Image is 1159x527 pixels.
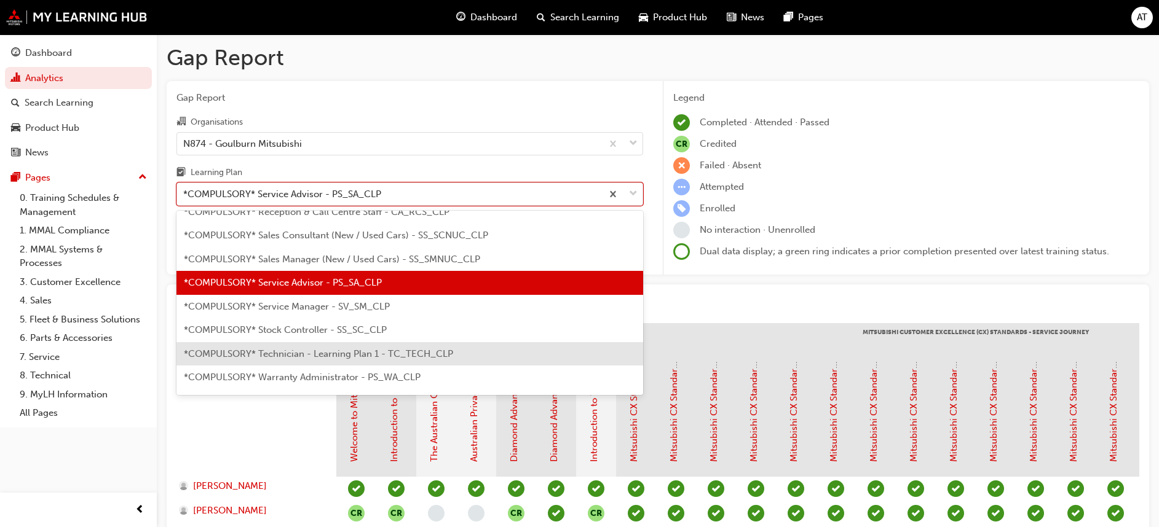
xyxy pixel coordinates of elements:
span: chart-icon [11,73,20,84]
span: learningRecordVerb_PASS-icon [947,480,964,497]
span: learningRecordVerb_PASS-icon [628,480,644,497]
div: Learning Plan [191,166,242,179]
span: Search Learning [550,10,619,25]
span: news-icon [727,10,736,25]
a: Analytics [5,67,152,90]
span: learningRecordVerb_PASS-icon [468,480,485,497]
span: *COMPULSORY* Reception & Call Centre Staff - CA_RCS_CLP [184,206,449,217]
span: learningRecordVerb_PASS-icon [908,480,924,497]
span: learningRecordVerb_PASS-icon [868,505,884,521]
button: Pages [5,166,152,189]
span: learningRecordVerb_ENROLL-icon [673,200,690,217]
div: Legend [673,91,1139,105]
a: car-iconProduct Hub [629,5,717,30]
span: AT [1137,10,1147,25]
span: learningRecordVerb_NONE-icon [468,505,485,521]
span: learningRecordVerb_PASS-icon [828,505,844,521]
a: 4. Sales [15,291,152,310]
button: null-icon [508,505,524,521]
span: learningRecordVerb_PASS-icon [428,480,445,497]
span: learningRecordVerb_PASS-icon [668,480,684,497]
span: Enrolled [700,203,735,214]
button: null-icon [348,505,365,521]
a: [PERSON_NAME] [179,504,325,518]
span: Dual data display; a green ring indicates a prior completion presented over latest training status. [700,246,1109,257]
button: null-icon [388,505,405,521]
span: News [741,10,764,25]
span: Dashboard [470,10,517,25]
a: 7. Service [15,348,152,367]
span: *COMPULSORY* Technician - Learning Plan 1 - TC_TECH_CLP [184,348,453,359]
span: Product Hub [653,10,707,25]
a: mmal [6,9,148,25]
span: *COMPULSORY* Service Manager - SV_SM_CLP [184,301,390,312]
span: *COMPULSORY* Sales Consultant (New / Used Cars) - SS_SCNUC_CLP [184,230,488,241]
h1: Gap Report [167,44,1149,71]
a: guage-iconDashboard [446,5,527,30]
span: pages-icon [11,173,20,184]
a: 1. MMAL Compliance [15,221,152,240]
a: search-iconSearch Learning [527,5,629,30]
a: pages-iconPages [774,5,833,30]
span: learningRecordVerb_PASS-icon [1027,505,1044,521]
span: learningRecordVerb_PASS-icon [628,505,644,521]
span: learningRecordVerb_COMPLETE-icon [348,480,365,497]
a: 5. Fleet & Business Solutions [15,310,152,329]
span: learningRecordVerb_PASS-icon [1067,505,1084,521]
span: up-icon [138,170,147,185]
span: Failed · Absent [700,160,761,171]
span: learningRecordVerb_PASS-icon [388,480,405,497]
span: search-icon [11,98,20,109]
a: [PERSON_NAME] [179,479,325,493]
span: learningRecordVerb_PASS-icon [668,505,684,521]
span: learningRecordVerb_PASS-icon [548,480,564,497]
button: null-icon [588,505,604,521]
span: car-icon [11,123,20,134]
div: Product Hub [25,121,79,135]
span: learningRecordVerb_PASS-icon [987,480,1004,497]
span: learningRecordVerb_FAIL-icon [673,157,690,174]
span: Attempted [700,181,744,192]
span: *COMPULSORY* Sales Manager (New / Used Cars) - SS_SMNUC_CLP [184,254,480,265]
span: learningRecordVerb_ATTEMPT-icon [673,179,690,195]
span: learningRecordVerb_PASS-icon [588,480,604,497]
a: All Pages [15,404,152,423]
div: *COMPULSORY* Service Advisor - PS_SA_CLP [183,187,381,201]
span: learningRecordVerb_PASS-icon [1107,505,1124,521]
span: learningRecordVerb_PASS-icon [748,480,764,497]
span: learningRecordVerb_PASS-icon [788,505,804,521]
span: learningRecordVerb_PASS-icon [708,505,724,521]
span: [PERSON_NAME] [193,504,267,518]
span: learningRecordVerb_COMPLETE-icon [673,114,690,131]
a: 0. Training Schedules & Management [15,189,152,221]
div: Dashboard [25,46,72,60]
button: DashboardAnalyticsSearch LearningProduct HubNews [5,39,152,166]
span: learningRecordVerb_PASS-icon [788,480,804,497]
span: No interaction · Unenrolled [700,224,815,235]
span: pages-icon [784,10,793,25]
a: News [5,141,152,164]
button: AT [1131,7,1153,28]
span: guage-icon [11,48,20,59]
span: Pages [798,10,823,25]
span: learningRecordVerb_PASS-icon [947,505,964,521]
div: Pages [25,171,50,185]
div: Organisations [191,116,243,128]
a: Dashboard [5,42,152,64]
span: search-icon [537,10,545,25]
div: News [25,146,49,160]
span: down-icon [629,186,638,202]
a: news-iconNews [717,5,774,30]
span: learningRecordVerb_NONE-icon [673,222,690,238]
a: 9. MyLH Information [15,385,152,404]
span: learningRecordVerb_PASS-icon [828,480,844,497]
span: learningRecordVerb_PASS-icon [868,480,884,497]
span: organisation-icon [176,117,186,128]
span: learningRecordVerb_PASS-icon [908,505,924,521]
span: learningRecordVerb_PASS-icon [548,505,564,521]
